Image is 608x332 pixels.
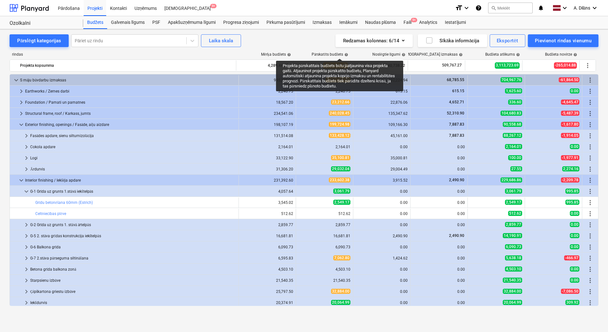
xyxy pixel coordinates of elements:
[565,189,579,194] span: 995.85
[413,156,465,160] div: 0.00
[505,222,522,227] span: 2,859.77
[23,154,30,162] span: keyboard_arrow_right
[25,86,236,96] div: Earthworks / Zemes darbi
[356,211,408,216] div: 0.00
[586,188,594,195] span: Vairāk darbību
[503,278,522,283] span: 21,540.35
[309,16,335,29] a: Izmaksas
[241,122,293,127] div: 198,107.19
[586,165,594,173] span: Vairāk darbību
[299,145,350,149] div: 2,164.01
[505,266,522,272] span: 4,503.10
[241,156,293,160] div: 33,122.90
[30,298,236,308] div: Iekšdurvis
[505,200,522,205] span: 2,549.17
[515,53,520,57] span: help
[586,277,594,284] span: Vairāk darbību
[413,278,465,283] div: 0.00
[413,211,465,216] div: 0.00
[299,234,350,238] div: 16,681.81
[241,134,293,138] div: 131,514.08
[356,301,408,305] div: 0.00
[23,143,30,151] span: keyboard_arrow_right
[241,167,293,171] div: 31,306.20
[241,256,293,260] div: 6,595.83
[241,78,293,82] div: 995,328.19
[356,256,408,260] div: 1,424.62
[448,122,465,127] span: 7,887.83
[30,253,236,263] div: G-7 2.stāva pārseguma siltināšana
[23,266,30,273] span: keyboard_arrow_right
[331,166,350,171] span: 29,032.04
[505,144,522,149] span: 2,164.01
[490,34,525,47] button: Eksportēt
[586,132,594,140] span: Vairāk darbību
[333,255,350,260] span: 7,062.80
[508,155,522,160] span: 100.00
[400,52,463,57] div: [DEMOGRAPHIC_DATA] izmaksas
[501,77,522,82] span: 704,967.76
[356,267,408,272] div: 0.00
[241,178,293,183] div: 231,392.60
[570,233,579,238] span: 0.00
[30,242,236,252] div: G-6 Balkona grīda
[209,37,233,45] div: Laika skala
[400,16,415,29] a: Faili9+
[107,16,149,29] a: Galvenais līgums
[475,4,482,12] i: Zināšanu pamats
[83,16,107,29] a: Budžets
[570,144,579,149] span: 0.00
[561,155,579,160] span: -1,977.91
[241,267,293,272] div: 4,503.10
[149,16,164,29] a: PSF
[329,122,350,127] span: 199,724.98
[30,275,236,286] div: Starpsienu izbūve
[503,289,522,294] span: 32,884.00
[361,16,400,29] a: Naudas plūsma
[261,52,291,57] div: Mērķa budžets
[10,52,237,57] div: rindas
[561,177,579,183] span: -2,209.78
[586,288,594,295] span: Vairāk darbību
[559,77,579,82] span: -61,864.50
[25,120,236,130] div: Exterior finishing, openings / Fasāde, aiļu aizdare
[372,52,405,57] div: Noslēgtie līgumi
[241,211,293,216] div: 512.62
[562,166,579,171] span: 2,274.16
[418,34,487,47] button: Sīkāka informācija
[343,37,405,45] div: Redzamas kolonnas : 6/14
[586,99,594,106] span: Vairāk darbību
[299,267,350,272] div: 4,503.10
[356,289,408,294] div: 0.00
[23,277,30,284] span: keyboard_arrow_right
[455,4,463,12] i: format_size
[164,16,219,29] a: Apakšuzņēmuma līgumi
[17,176,25,184] span: keyboard_arrow_down
[286,53,291,57] span: help
[201,34,241,47] button: Laika skala
[441,63,462,68] span: 509,767.27
[356,156,408,160] div: 35,000.81
[485,52,520,57] div: Budžeta atlikums
[448,133,465,138] span: 7,887.83
[356,223,408,227] div: 0.00
[505,189,522,194] span: 3,061.79
[448,233,465,238] span: 2,490.90
[263,16,309,29] a: Pirkuma pasūtījumi
[241,245,293,249] div: 6,090.73
[505,244,522,249] span: 6,090.73
[508,211,522,216] span: 512.62
[335,16,361,29] div: Ienākumi
[572,53,577,57] span: help
[565,200,579,205] span: 995.85
[30,264,236,274] div: Betona grīda balkona zonā
[446,111,465,115] span: 52,310.90
[333,200,350,205] span: 2,549.17
[333,189,350,194] span: 3,061.79
[586,232,594,240] span: Vairāk darbību
[241,301,293,305] div: 20,374.91
[441,16,470,29] a: Iestatījumi
[591,4,598,12] i: keyboard_arrow_down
